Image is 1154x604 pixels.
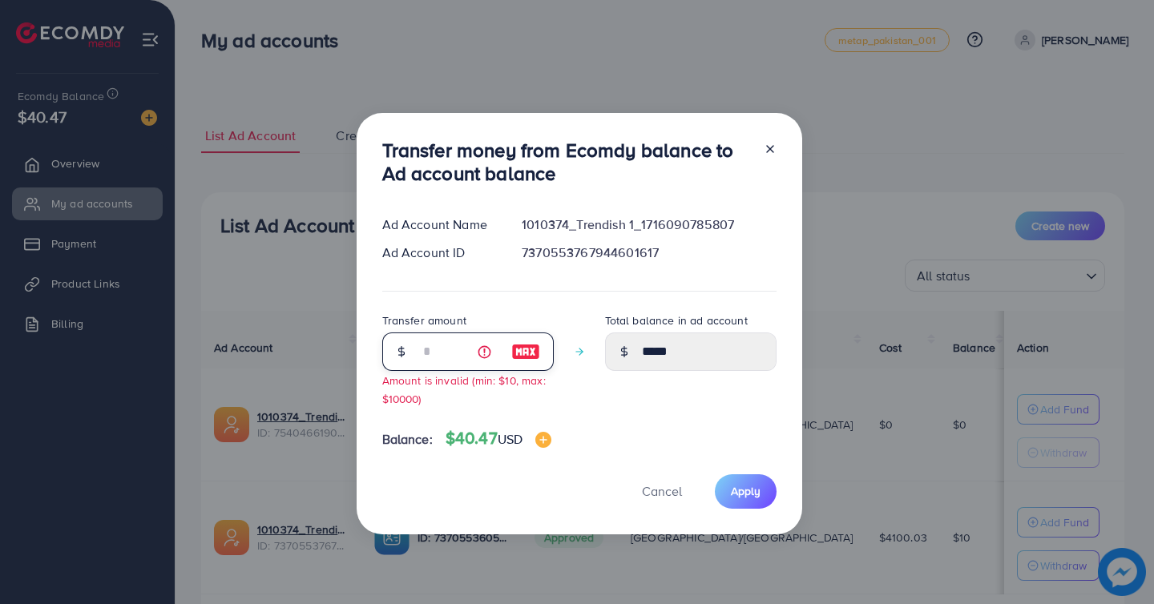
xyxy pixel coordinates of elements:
span: Balance: [382,430,433,449]
div: Ad Account ID [369,244,510,262]
small: Amount is invalid (min: $10, max: $10000) [382,372,546,406]
label: Total balance in ad account [605,312,748,328]
div: 7370553767944601617 [509,244,789,262]
button: Cancel [622,474,702,509]
span: Apply [731,483,761,499]
h3: Transfer money from Ecomdy balance to Ad account balance [382,139,751,185]
img: image [511,342,540,361]
div: Ad Account Name [369,215,510,234]
h4: $40.47 [446,429,551,449]
img: image [535,432,551,448]
label: Transfer amount [382,312,466,328]
button: Apply [715,474,777,509]
span: Cancel [642,482,682,500]
span: USD [498,430,523,448]
div: 1010374_Trendish 1_1716090785807 [509,215,789,234]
